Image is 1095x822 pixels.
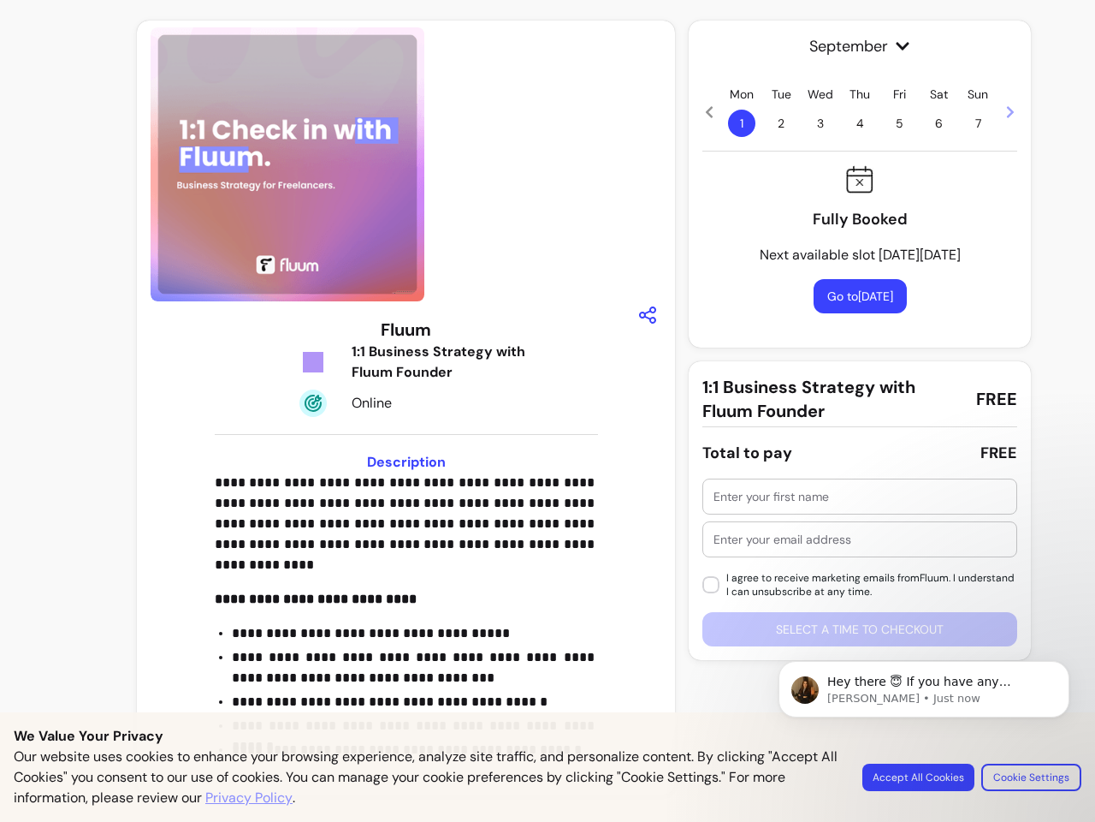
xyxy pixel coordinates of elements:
span: 1 [728,110,755,137]
span: 1:1 Business Strategy with Fluum Founder [702,375,962,423]
span: 6 [925,110,952,137]
iframe: Intercom notifications message [753,625,1095,813]
img: https://d3pz9znudhj10h.cloudfront.net/fc0c3500-c026-4de5-932d-197641d01e37 [151,27,424,301]
button: Go to[DATE] [814,279,907,313]
p: We Value Your Privacy [14,726,1081,747]
img: Fully booked icon [846,165,873,194]
p: Fully Booked [813,207,908,231]
span: 2 [767,110,795,137]
span: 3 [807,110,834,137]
p: Sun [968,86,988,103]
h3: Description [215,452,598,473]
p: Next available slot [DATE][DATE] [760,245,961,265]
div: Total to pay [702,441,792,465]
a: Privacy Policy [205,788,293,808]
div: Online [352,393,530,414]
h3: Fluum [381,318,431,342]
span: 4 [846,110,873,137]
input: Enter your email address [713,531,1006,548]
p: Sat [930,86,948,103]
div: 1:1 Business Strategy with Fluum Founder [352,342,530,383]
img: Tickets Icon [299,348,327,376]
p: Mon [730,86,754,103]
span: FREE [976,387,1017,411]
p: Thu [849,86,870,103]
p: Tue [772,86,791,103]
span: September [702,34,1017,58]
p: Wed [808,86,833,103]
div: FREE [980,441,1017,465]
p: Fri [893,86,906,103]
input: Enter your first name [713,488,1006,505]
span: 5 [885,110,913,137]
p: Our website uses cookies to enhance your browsing experience, analyze site traffic, and personali... [14,747,842,808]
span: 7 [964,110,991,137]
